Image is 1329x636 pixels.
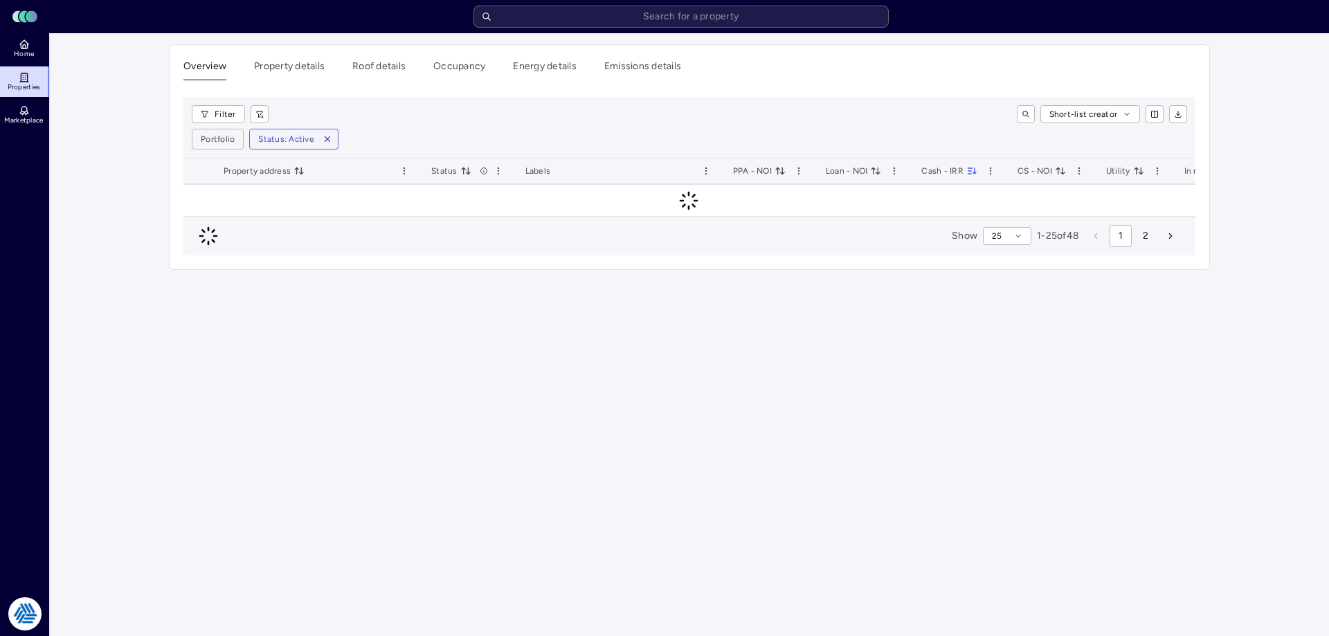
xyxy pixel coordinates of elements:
button: page 1 [1110,225,1132,247]
button: toggle sorting [775,165,786,176]
span: Loan - NOI [826,164,882,178]
button: Occupancy [433,59,485,80]
span: Properties [8,83,41,91]
input: Search for a property [473,6,889,28]
div: Status: Active [258,132,314,146]
button: previous page [1085,225,1107,247]
span: Home [14,50,34,58]
button: Emissions details [604,59,681,80]
button: Property details [254,59,325,80]
div: Portfolio [201,132,235,146]
span: Status [431,164,471,178]
span: Utility [1106,164,1144,178]
button: toggle sorting [1055,165,1066,176]
span: 1 [1119,228,1123,244]
span: 1 - 25 of 48 [1037,228,1079,244]
button: toggle sorting [1133,165,1144,176]
button: last page, page 2 [1134,225,1157,247]
span: Show [952,228,977,244]
span: Short-list creator [1049,107,1118,121]
span: Marketplace [4,116,43,125]
span: In marketplace? [1184,164,1260,178]
span: CS - NOI [1018,164,1066,178]
button: toggle search [1017,105,1035,123]
button: Short-list creator [1040,105,1141,123]
span: PPA - NOI [733,164,786,178]
button: toggle sorting [460,165,471,176]
button: Filter [192,105,245,123]
button: next page [1159,225,1182,247]
nav: pagination [1085,225,1182,247]
button: Roof details [352,59,406,80]
span: Labels [525,164,551,178]
button: Status: Active [250,129,317,149]
button: toggle sorting [966,165,977,176]
button: toggle sorting [293,165,305,176]
button: toggle sorting [870,165,881,176]
span: Property address [224,164,305,178]
button: show/hide columns [1146,105,1164,123]
span: Filter [215,107,236,121]
span: 2 [1143,228,1148,244]
img: Tradition Energy [8,597,42,630]
span: Cash - IRR [921,164,977,178]
span: 25 [992,229,1002,243]
button: Overview [183,59,226,80]
button: Energy details [513,59,577,80]
button: Portfolio [192,129,243,149]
